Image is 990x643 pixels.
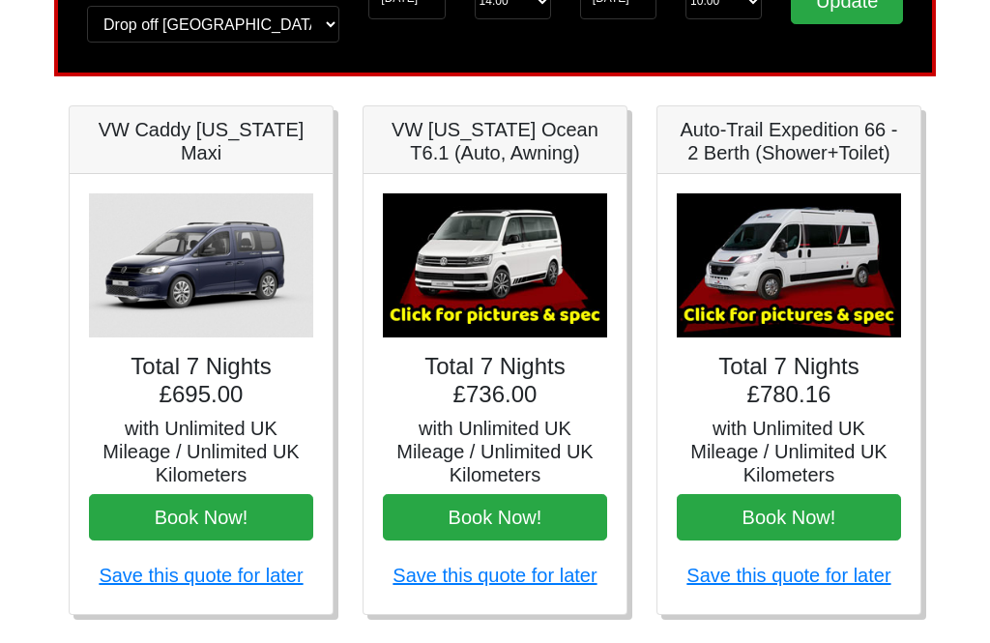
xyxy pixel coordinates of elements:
h5: with Unlimited UK Mileage / Unlimited UK Kilometers [677,418,901,487]
h5: VW Caddy [US_STATE] Maxi [89,119,313,165]
h5: Auto-Trail Expedition 66 - 2 Berth (Shower+Toilet) [677,119,901,165]
h4: Total 7 Nights £736.00 [383,354,607,410]
h5: with Unlimited UK Mileage / Unlimited UK Kilometers [383,418,607,487]
h4: Total 7 Nights £780.16 [677,354,901,410]
img: VW Caddy California Maxi [89,194,313,338]
img: VW California Ocean T6.1 (Auto, Awning) [383,194,607,338]
h5: VW [US_STATE] Ocean T6.1 (Auto, Awning) [383,119,607,165]
h5: with Unlimited UK Mileage / Unlimited UK Kilometers [89,418,313,487]
a: Save this quote for later [99,566,303,587]
button: Book Now! [89,495,313,541]
a: Save this quote for later [686,566,890,587]
h4: Total 7 Nights £695.00 [89,354,313,410]
button: Book Now! [677,495,901,541]
a: Save this quote for later [393,566,597,587]
button: Book Now! [383,495,607,541]
img: Auto-Trail Expedition 66 - 2 Berth (Shower+Toilet) [677,194,901,338]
